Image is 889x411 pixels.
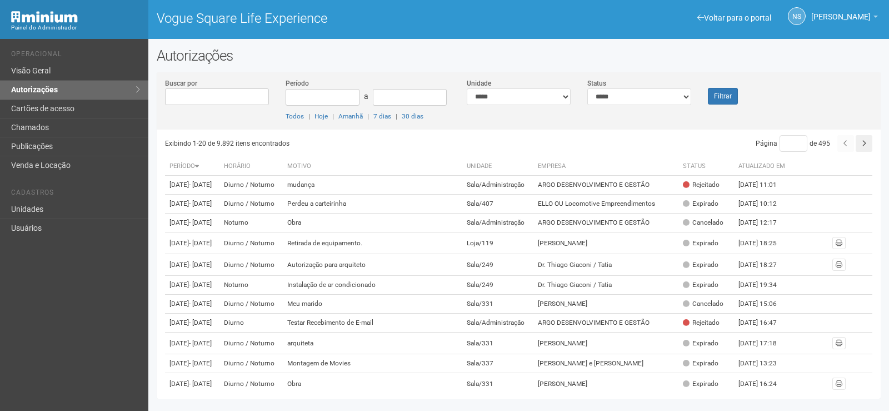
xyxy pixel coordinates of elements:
[533,295,679,314] td: [PERSON_NAME]
[734,254,795,276] td: [DATE] 18:27
[734,333,795,354] td: [DATE] 17:18
[165,333,219,354] td: [DATE]
[462,333,533,354] td: Sala/331
[533,276,679,295] td: Dr. Thiago Giaconi / Tatia
[734,157,795,176] th: Atualizado em
[165,314,219,333] td: [DATE]
[462,157,533,176] th: Unidade
[165,295,219,314] td: [DATE]
[165,176,219,195] td: [DATE]
[788,7,806,25] a: NS
[165,214,219,232] td: [DATE]
[533,373,679,395] td: [PERSON_NAME]
[165,276,219,295] td: [DATE]
[734,314,795,333] td: [DATE] 16:47
[697,13,771,22] a: Voltar para o portal
[219,195,283,214] td: Diurno / Noturno
[11,11,78,23] img: Minium
[734,214,795,232] td: [DATE] 12:17
[533,195,679,214] td: ELLO OU Locomotive Empreendimentos
[283,333,462,354] td: arquiteta
[811,14,878,23] a: [PERSON_NAME]
[396,112,397,120] span: |
[708,88,738,105] button: Filtrar
[756,140,830,147] span: Página de 495
[283,254,462,276] td: Autorização para arquiteto
[683,180,720,190] div: Rejeitado
[219,157,283,176] th: Horário
[189,300,212,308] span: - [DATE]
[283,373,462,395] td: Obra
[308,112,310,120] span: |
[533,214,679,232] td: ARGO DESENVOLVIMENTO E GESTÃO
[189,239,212,247] span: - [DATE]
[283,354,462,373] td: Montagem de Movies
[165,354,219,373] td: [DATE]
[462,176,533,195] td: Sala/Administração
[587,78,606,88] label: Status
[734,232,795,254] td: [DATE] 18:25
[734,295,795,314] td: [DATE] 15:06
[683,339,718,348] div: Expirado
[332,112,334,120] span: |
[462,373,533,395] td: Sala/331
[165,254,219,276] td: [DATE]
[286,112,304,120] a: Todos
[683,379,718,389] div: Expirado
[165,373,219,395] td: [DATE]
[219,333,283,354] td: Diurno / Noturno
[219,214,283,232] td: Noturno
[189,281,212,289] span: - [DATE]
[219,314,283,333] td: Diurno
[11,23,140,33] div: Painel do Administrador
[533,176,679,195] td: ARGO DESENVOLVIMENTO E GESTÃO
[364,92,368,101] span: a
[462,232,533,254] td: Loja/119
[533,232,679,254] td: [PERSON_NAME]
[462,254,533,276] td: Sala/249
[189,200,212,207] span: - [DATE]
[189,380,212,388] span: - [DATE]
[338,112,363,120] a: Amanhã
[283,176,462,195] td: mudança
[533,254,679,276] td: Dr. Thiago Giaconi / Tatia
[462,314,533,333] td: Sala/Administração
[219,373,283,395] td: Diurno / Noturno
[734,276,795,295] td: [DATE] 19:34
[811,2,871,21] span: Nicolle Silva
[533,314,679,333] td: ARGO DESENVOLVIMENTO E GESTÃO
[283,276,462,295] td: Instalação de ar condicionado
[283,214,462,232] td: Obra
[283,195,462,214] td: Perdeu a carteirinha
[533,354,679,373] td: [PERSON_NAME] e [PERSON_NAME]
[462,295,533,314] td: Sala/331
[373,112,391,120] a: 7 dias
[165,135,520,152] div: Exibindo 1-20 de 9.892 itens encontrados
[462,214,533,232] td: Sala/Administração
[219,254,283,276] td: Diurno / Noturno
[219,276,283,295] td: Noturno
[157,47,881,64] h2: Autorizações
[683,318,720,328] div: Rejeitado
[462,195,533,214] td: Sala/407
[462,354,533,373] td: Sala/337
[219,354,283,373] td: Diurno / Noturno
[734,354,795,373] td: [DATE] 13:23
[283,295,462,314] td: Meu marido
[683,218,723,227] div: Cancelado
[189,261,212,269] span: - [DATE]
[402,112,423,120] a: 30 dias
[734,195,795,214] td: [DATE] 10:12
[219,232,283,254] td: Diurno / Noturno
[189,319,212,326] span: - [DATE]
[462,276,533,295] td: Sala/249
[683,359,718,368] div: Expirado
[219,295,283,314] td: Diurno / Noturno
[683,260,718,270] div: Expirado
[189,339,212,347] span: - [DATE]
[165,157,219,176] th: Período
[533,157,679,176] th: Empresa
[367,112,369,120] span: |
[165,195,219,214] td: [DATE]
[11,50,140,62] li: Operacional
